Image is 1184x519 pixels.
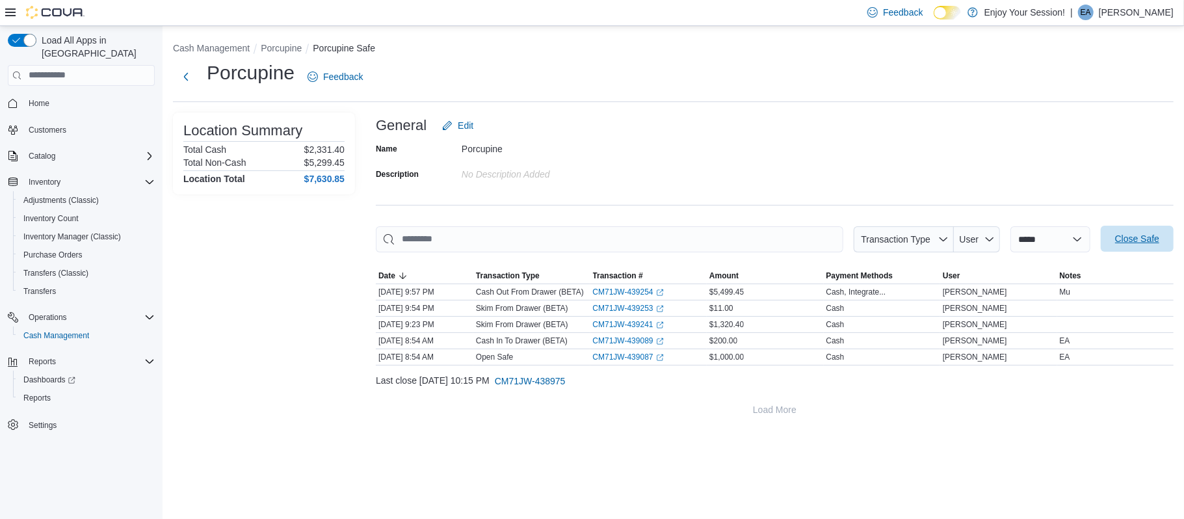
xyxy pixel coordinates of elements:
button: Next [173,64,199,90]
span: EA [1060,336,1070,346]
button: Operations [3,308,160,326]
div: [DATE] 8:54 AM [376,349,473,365]
input: Dark Mode [934,6,961,20]
span: Settings [23,416,155,432]
button: Inventory [23,174,66,190]
span: Transfers [23,286,56,297]
svg: External link [656,354,664,362]
button: Load More [376,397,1174,423]
h1: Porcupine [207,60,295,86]
span: Mu [1060,287,1071,297]
span: Transaction # [593,271,643,281]
span: Transfers [18,284,155,299]
h3: General [376,118,427,133]
span: Catalog [23,148,155,164]
div: No Description added [462,164,636,180]
button: Close Safe [1101,226,1174,252]
span: Home [23,95,155,111]
div: Cash [826,319,845,330]
h6: Total Non-Cash [183,157,246,168]
button: Date [376,268,473,284]
span: Close Safe [1115,232,1159,245]
svg: External link [656,289,664,297]
svg: External link [656,338,664,345]
div: [DATE] 9:57 PM [376,284,473,300]
span: Transfers (Classic) [23,268,88,278]
a: Inventory Manager (Classic) [18,229,126,245]
a: CM71JW-439087External link [593,352,664,362]
button: Catalog [23,148,60,164]
p: | [1070,5,1073,20]
a: Home [23,96,55,111]
a: Customers [23,122,72,138]
span: $1,000.00 [709,352,744,362]
span: Inventory Count [18,211,155,226]
span: Dashboards [23,375,75,385]
span: $5,499.45 [709,287,744,297]
h3: Location Summary [183,123,302,139]
span: Dashboards [18,372,155,388]
label: Name [376,144,397,154]
nav: Complex example [8,88,155,468]
button: Transaction # [590,268,707,284]
button: User [954,226,1000,252]
span: $1,320.40 [709,319,744,330]
a: Transfers [18,284,61,299]
button: Adjustments (Classic) [13,191,160,209]
a: Adjustments (Classic) [18,193,104,208]
button: CM71JW-438975 [490,368,571,394]
span: Reports [18,390,155,406]
span: Load More [753,403,796,416]
p: Skim From Drawer (BETA) [476,303,568,313]
span: Inventory Manager (Classic) [18,229,155,245]
a: CM71JW-439241External link [593,319,664,330]
button: Inventory [3,173,160,191]
span: Reports [23,354,155,369]
span: Catalog [29,151,55,161]
span: [PERSON_NAME] [943,336,1007,346]
button: Inventory Manager (Classic) [13,228,160,246]
span: Adjustments (Classic) [23,195,99,206]
button: Cash Management [13,326,160,345]
h4: $7,630.85 [304,174,345,184]
h4: Location Total [183,174,245,184]
p: Open Safe [476,352,513,362]
div: [DATE] 9:54 PM [376,300,473,316]
span: Purchase Orders [18,247,155,263]
span: Operations [23,310,155,325]
span: Inventory [29,177,60,187]
a: CM71JW-439254External link [593,287,664,297]
div: Last close [DATE] 10:15 PM [376,368,1174,394]
nav: An example of EuiBreadcrumbs [173,42,1174,57]
button: Porcupine Safe [313,43,375,53]
span: Reports [29,356,56,367]
div: [DATE] 9:23 PM [376,317,473,332]
span: Inventory [23,174,155,190]
button: Reports [13,389,160,407]
input: This is a search bar. As you type, the results lower in the page will automatically filter. [376,226,843,252]
span: Inventory Count [23,213,79,224]
a: Dashboards [18,372,81,388]
button: Purchase Orders [13,246,160,264]
p: $2,331.40 [304,144,345,155]
button: Transaction Type [854,226,954,252]
a: Cash Management [18,328,94,343]
button: Porcupine [261,43,302,53]
span: Cash Management [18,328,155,343]
button: Inventory Count [13,209,160,228]
p: Cash In To Drawer (BETA) [476,336,568,346]
label: Description [376,169,419,180]
div: Cash [826,352,845,362]
span: Inventory Manager (Classic) [23,232,121,242]
a: Inventory Count [18,211,84,226]
button: Amount [707,268,824,284]
p: Skim From Drawer (BETA) [476,319,568,330]
button: Reports [3,353,160,371]
button: User [940,268,1057,284]
button: Customers [3,120,160,139]
p: $5,299.45 [304,157,345,168]
a: Transfers (Classic) [18,265,94,281]
button: Reports [23,354,61,369]
div: Porcupine [462,139,636,154]
span: Customers [23,122,155,138]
